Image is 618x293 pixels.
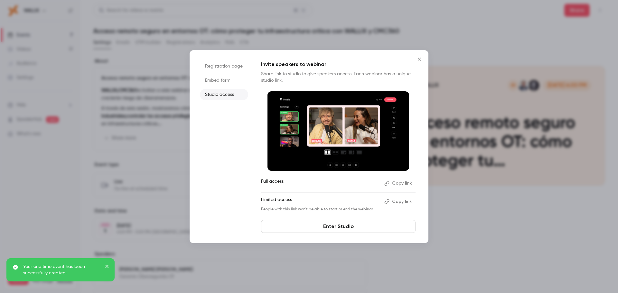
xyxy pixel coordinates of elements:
[261,71,416,84] p: Share link to studio to give speakers access. Each webinar has a unique studio link.
[261,197,379,207] p: Limited access
[200,60,248,72] li: Registration page
[267,91,409,171] img: Invite speakers to webinar
[200,89,248,100] li: Studio access
[23,263,100,276] p: Your one time event has been successfully created.
[200,75,248,86] li: Embed form
[382,178,416,188] button: Copy link
[261,178,379,188] p: Full access
[413,53,426,66] button: Close
[382,197,416,207] button: Copy link
[261,60,416,68] p: Invite speakers to webinar
[261,207,379,212] p: People with this link won't be able to start or end the webinar
[105,263,109,271] button: close
[261,220,416,233] a: Enter Studio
